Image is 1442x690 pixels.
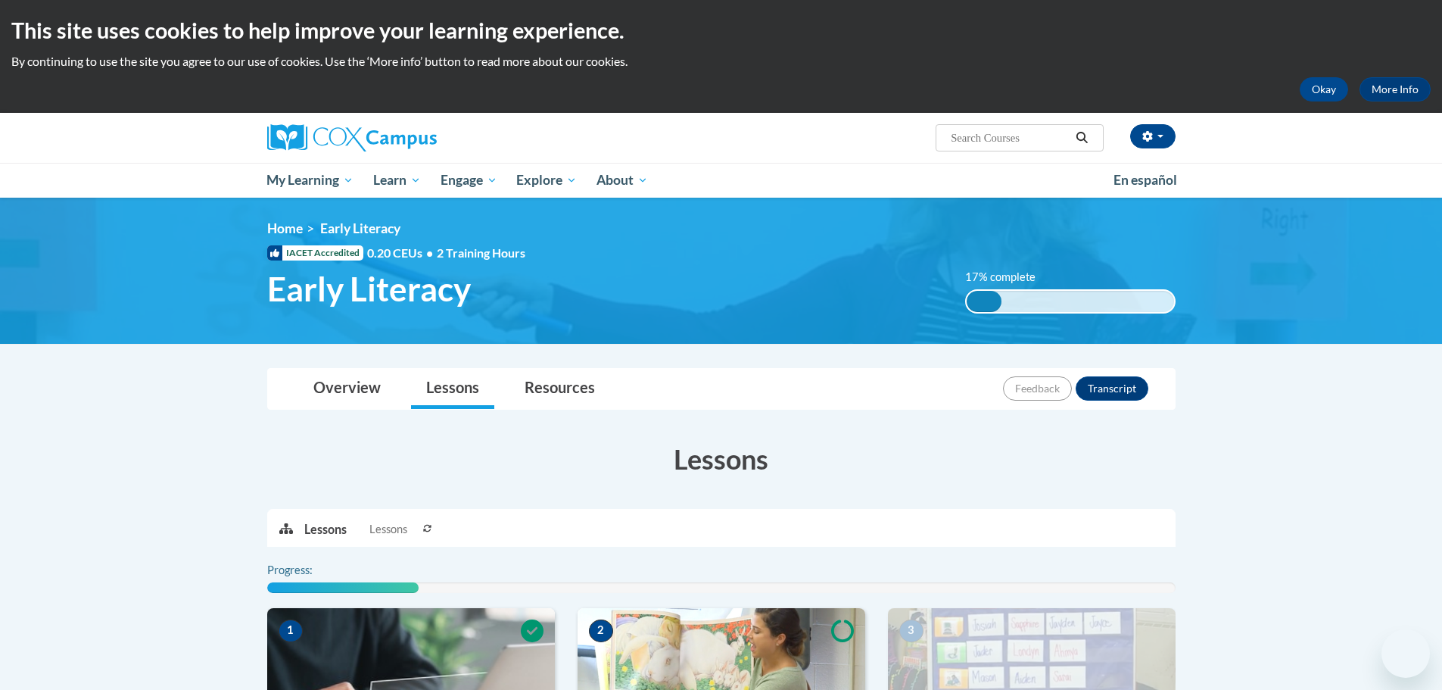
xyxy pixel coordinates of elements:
h3: Lessons [267,440,1176,478]
span: About [596,171,648,189]
input: Search Courses [949,129,1070,147]
a: Explore [506,163,587,198]
a: My Learning [257,163,364,198]
span: Lessons [369,521,407,538]
a: Overview [298,369,396,409]
div: 17% complete [967,291,1001,312]
img: Cox Campus [267,124,437,151]
span: 1 [279,620,303,642]
div: Main menu [244,163,1198,198]
button: Feedback [1003,376,1072,401]
a: Lessons [411,369,494,409]
span: Engage [441,171,497,189]
span: Early Literacy [267,269,471,309]
label: Progress: [267,562,354,579]
button: Transcript [1076,376,1148,401]
button: Account Settings [1130,124,1176,148]
a: En español [1104,164,1187,196]
button: Search [1070,129,1093,147]
a: More Info [1359,77,1431,101]
h2: This site uses cookies to help improve your learning experience. [11,15,1431,45]
span: Early Literacy [320,220,400,236]
span: Explore [516,171,577,189]
p: Lessons [304,521,347,538]
a: Resources [509,369,610,409]
span: 2 Training Hours [437,245,525,260]
span: Learn [373,171,421,189]
a: Learn [363,163,431,198]
button: Okay [1300,77,1348,101]
p: By continuing to use the site you agree to our use of cookies. Use the ‘More info’ button to read... [11,53,1431,70]
iframe: Button to launch messaging window [1381,629,1430,678]
a: Home [267,220,303,236]
span: En español [1113,172,1177,188]
a: Engage [431,163,507,198]
a: Cox Campus [267,124,555,151]
span: IACET Accredited [267,245,363,261]
span: 2 [589,620,613,642]
span: 3 [899,620,923,642]
span: 0.20 CEUs [367,245,437,261]
label: 17% complete [965,269,1052,286]
span: • [426,245,433,260]
span: My Learning [266,171,353,189]
a: About [587,163,658,198]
